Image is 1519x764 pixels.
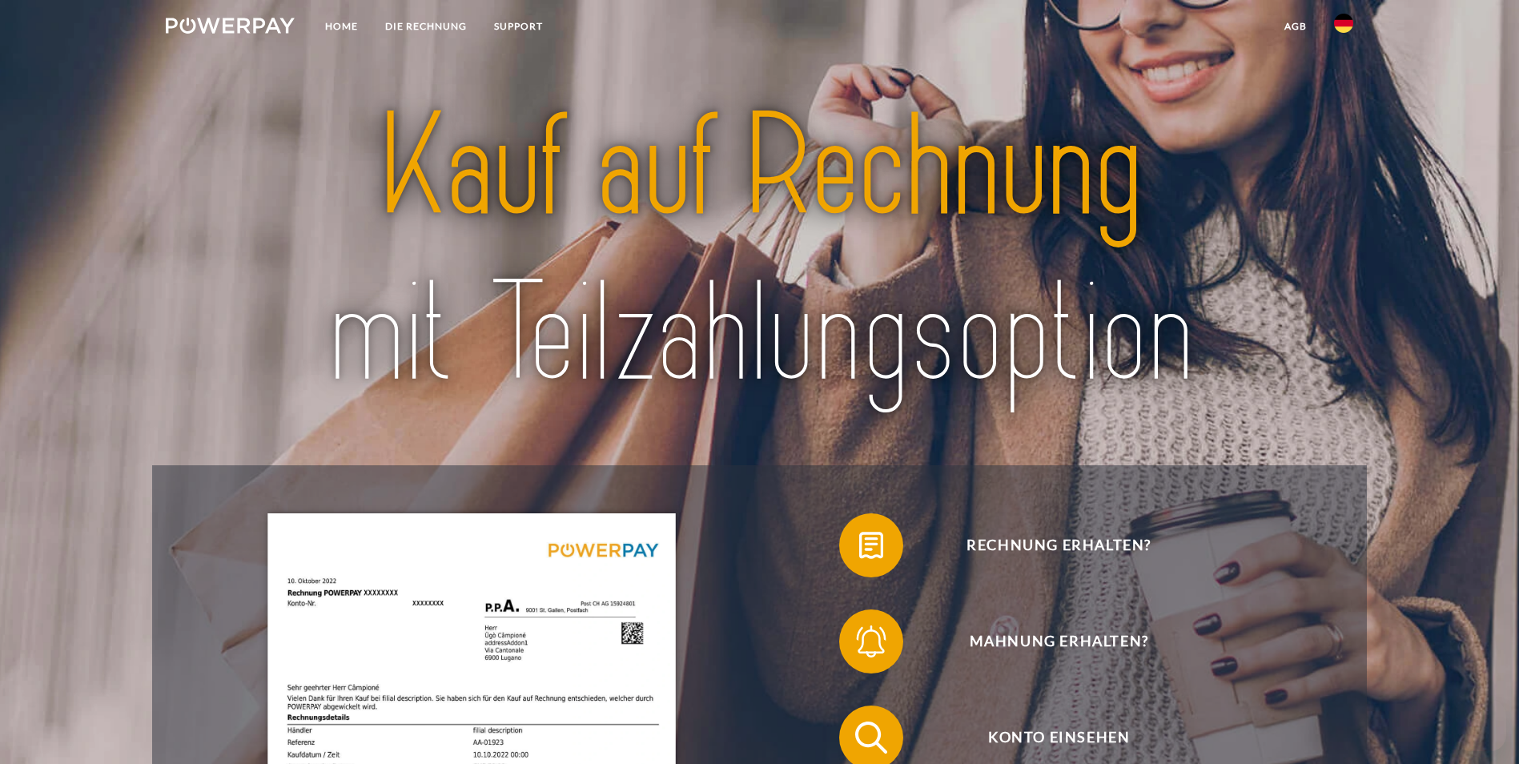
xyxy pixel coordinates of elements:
img: de [1334,14,1353,33]
span: Rechnung erhalten? [862,513,1255,577]
img: title-powerpay_de.svg [224,76,1295,425]
img: logo-powerpay-white.svg [166,18,295,34]
button: Mahnung erhalten? [839,609,1256,674]
img: qb_bill.svg [851,525,891,565]
a: Home [311,12,372,41]
a: SUPPORT [480,12,557,41]
a: DIE RECHNUNG [372,12,480,41]
a: agb [1271,12,1320,41]
img: qb_search.svg [851,718,891,758]
button: Rechnung erhalten? [839,513,1256,577]
iframe: Schaltfläche zum Öffnen des Messaging-Fensters [1455,700,1506,751]
span: Mahnung erhalten? [862,609,1255,674]
img: qb_bell.svg [851,621,891,661]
